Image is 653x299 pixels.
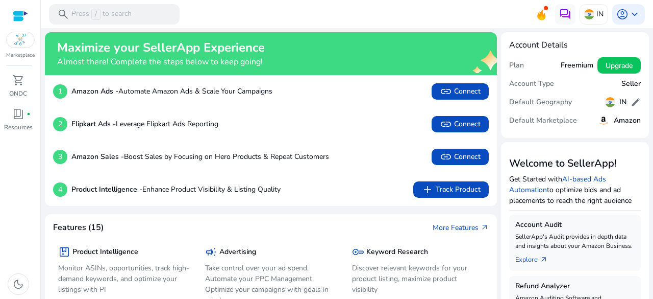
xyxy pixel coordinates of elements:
[219,248,256,257] h5: Advertising
[584,9,594,19] img: in.svg
[4,123,33,132] p: Resources
[509,157,641,170] h3: Welcome to SellerApp!
[621,80,641,88] h5: Seller
[205,246,217,258] span: campaign
[481,223,489,232] span: arrow_outward
[606,60,633,71] span: Upgrade
[366,248,428,257] h5: Keyword Research
[509,80,554,88] h5: Account Type
[561,61,593,70] h5: Freemium
[440,118,452,130] span: link
[71,9,132,20] p: Press to search
[53,182,67,197] p: 4
[509,40,641,50] h4: Account Details
[440,151,481,163] span: Connect
[71,119,116,129] b: Flipkart Ads -
[432,83,489,100] button: linkConnect
[53,223,104,233] h4: Features (15)
[352,246,364,258] span: key
[352,263,484,295] p: Discover relevant keywords for your product listing, maximize product visibility
[515,282,635,291] h5: Refund Analyzer
[71,185,142,194] b: Product Intelligence -
[509,61,524,70] h5: Plan
[433,222,489,233] a: More Featuresarrow_outward
[9,89,27,98] p: ONDC
[605,97,615,107] img: in.svg
[619,98,626,107] h5: IN
[440,118,481,130] span: Connect
[440,85,481,98] span: Connect
[71,86,118,96] b: Amazon Ads -
[71,119,218,129] p: Leverage Flipkart Ads Reporting
[71,152,124,162] b: Amazon Sales -
[72,248,138,257] h5: Product Intelligence
[71,151,329,162] p: Boost Sales by Focusing on Hero Products & Repeat Customers
[432,149,489,165] button: linkConnect
[440,151,452,163] span: link
[12,108,24,120] span: book_4
[71,184,281,195] p: Enhance Product Visibility & Listing Quality
[597,114,610,127] img: amazon.svg
[58,263,190,295] p: Monitor ASINs, opportunities, track high-demand keywords, and optimize your listings with PI
[58,246,70,258] span: package
[27,112,31,116] span: fiber_manual_record
[421,183,434,196] span: add
[509,117,577,125] h5: Default Marketplace
[421,183,481,196] span: Track Product
[6,52,35,59] p: Marketplace
[57,8,69,20] span: search
[440,85,452,98] span: link
[616,8,629,20] span: account_circle
[515,221,635,229] h5: Account Audit
[509,98,572,107] h5: Default Geography
[515,232,635,250] p: SellerApp's Audit provides in depth data and insights about your Amazon Business.
[596,5,604,23] p: IN
[631,97,641,107] span: edit
[53,150,67,164] p: 3
[14,34,27,46] img: ondc-sm.webp
[515,250,556,265] a: Explorearrow_outward
[629,8,641,20] span: keyboard_arrow_down
[597,57,641,74] button: Upgrade
[57,57,265,67] h4: Almost there! Complete the steps below to keep going!
[509,174,641,206] p: Get Started with to optimize bids and ad placements to reach the right audience
[12,74,24,86] span: shopping_cart
[432,116,489,132] button: linkConnect
[614,117,641,125] h5: Amazon
[71,86,272,97] p: Automate Amazon Ads & Scale Your Campaigns
[413,181,489,198] button: addTrack Product
[53,84,67,99] p: 1
[53,117,67,131] p: 2
[540,256,548,264] span: arrow_outward
[57,40,265,55] h2: Maximize your SellerApp Experience
[12,278,24,290] span: dark_mode
[91,9,101,20] span: /
[509,174,606,195] a: AI-based Ads Automation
